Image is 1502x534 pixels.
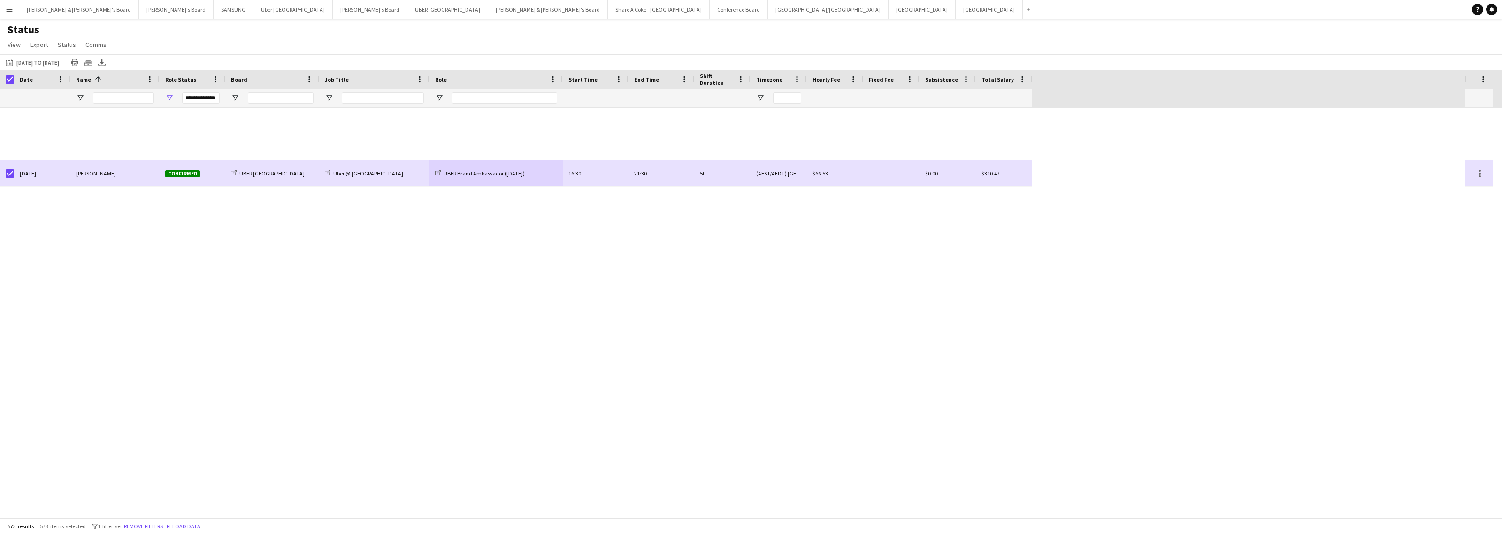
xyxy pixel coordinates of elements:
[925,76,958,83] span: Subsistence
[76,170,116,177] span: [PERSON_NAME]
[756,76,782,83] span: Timezone
[694,160,751,186] div: 5h
[452,92,557,104] input: Role Filter Input
[98,523,122,530] span: 1 filter set
[634,76,659,83] span: End Time
[889,0,956,19] button: [GEOGRAPHIC_DATA]
[768,0,889,19] button: [GEOGRAPHIC_DATA]/[GEOGRAPHIC_DATA]
[248,92,314,104] input: Board Filter Input
[85,40,107,49] span: Comms
[773,92,801,104] input: Timezone Filter Input
[96,57,107,68] app-action-btn: Export XLSX
[435,170,525,177] a: UBER Brand Ambassador ([DATE])
[165,94,174,102] button: Open Filter Menu
[253,0,333,19] button: Uber [GEOGRAPHIC_DATA]
[981,170,1000,177] span: $310.47
[40,523,86,530] span: 573 items selected
[214,0,253,19] button: SAMSUNG
[14,160,70,186] div: [DATE]
[333,0,407,19] button: [PERSON_NAME]'s Board
[4,38,24,51] a: View
[83,57,94,68] app-action-btn: Crew files as ZIP
[20,76,33,83] span: Date
[19,0,139,19] button: [PERSON_NAME] & [PERSON_NAME]'s Board
[122,521,165,532] button: Remove filters
[231,94,239,102] button: Open Filter Menu
[563,160,628,186] div: 16:30
[76,76,91,83] span: Name
[54,38,80,51] a: Status
[231,76,247,83] span: Board
[488,0,608,19] button: [PERSON_NAME] & [PERSON_NAME]'s Board
[165,76,196,83] span: Role Status
[628,160,694,186] div: 21:30
[812,76,840,83] span: Hourly Fee
[342,92,424,104] input: Job Title Filter Input
[756,94,765,102] button: Open Filter Menu
[93,92,154,104] input: Name Filter Input
[435,76,447,83] span: Role
[812,170,828,177] span: $66.53
[333,170,403,177] span: Uber @ [GEOGRAPHIC_DATA]
[165,521,202,532] button: Reload data
[58,40,76,49] span: Status
[165,170,200,177] span: Confirmed
[751,160,807,186] div: (AEST/AEDT) [GEOGRAPHIC_DATA]
[325,170,403,177] a: Uber @ [GEOGRAPHIC_DATA]
[139,0,214,19] button: [PERSON_NAME]'s Board
[4,57,61,68] button: [DATE] to [DATE]
[231,170,305,177] a: UBER [GEOGRAPHIC_DATA]
[710,0,768,19] button: Conference Board
[568,76,598,83] span: Start Time
[956,0,1023,19] button: [GEOGRAPHIC_DATA]
[700,72,734,86] span: Shift Duration
[444,170,525,177] span: UBER Brand Ambassador ([DATE])
[8,40,21,49] span: View
[76,94,84,102] button: Open Filter Menu
[325,76,349,83] span: Job Title
[82,38,110,51] a: Comms
[608,0,710,19] button: Share A Coke - [GEOGRAPHIC_DATA]
[30,40,48,49] span: Export
[869,76,894,83] span: Fixed Fee
[435,94,444,102] button: Open Filter Menu
[26,38,52,51] a: Export
[981,76,1014,83] span: Total Salary
[239,170,305,177] span: UBER [GEOGRAPHIC_DATA]
[407,0,488,19] button: UBER [GEOGRAPHIC_DATA]
[69,57,80,68] app-action-btn: Print
[925,170,938,177] span: $0.00
[325,94,333,102] button: Open Filter Menu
